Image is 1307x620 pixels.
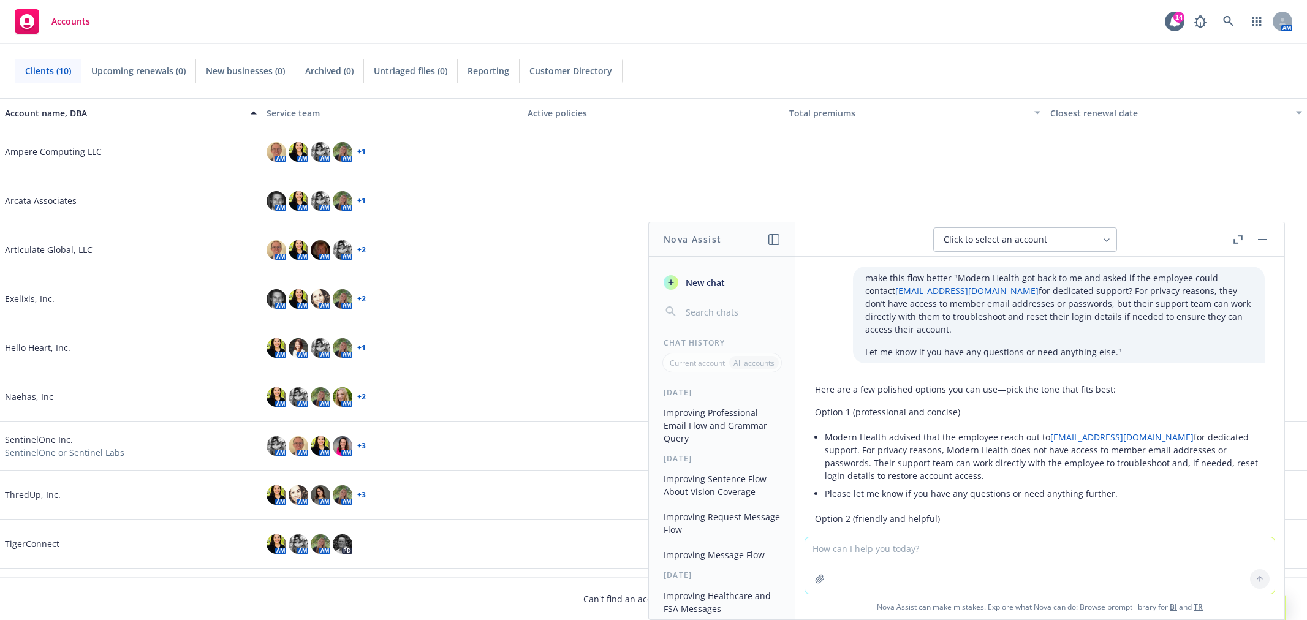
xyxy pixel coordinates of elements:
button: Improving Message Flow [659,545,786,565]
a: [EMAIL_ADDRESS][DOMAIN_NAME] [1050,431,1194,443]
span: Nova Assist can make mistakes. Explore what Nova can do: Browse prompt library for and [800,594,1279,619]
div: [DATE] [649,387,795,398]
img: photo [311,289,330,309]
span: Accounts [51,17,90,26]
p: Here are a few polished options you can use—pick the tone that fits best: [815,383,1265,396]
img: photo [311,240,330,260]
img: photo [333,436,352,456]
span: - [528,194,531,207]
span: Customer Directory [529,64,612,77]
button: Improving Sentence Flow About Vision Coverage [659,469,786,502]
img: photo [311,436,330,456]
a: Accounts [10,4,95,39]
span: - [528,243,531,256]
span: Can't find an account? [583,592,724,605]
a: + 2 [357,295,366,303]
a: + 2 [357,393,366,401]
button: Improving Healthcare and FSA Messages [659,586,786,619]
button: Click to select an account [933,227,1117,252]
a: Search [1216,9,1241,34]
img: photo [267,142,286,162]
span: Upcoming renewals (0) [91,64,186,77]
a: Report a Bug [1188,9,1213,34]
a: ThredUp, Inc. [5,488,61,501]
a: + 1 [357,344,366,352]
a: + 1 [357,197,366,205]
a: Hello Heart, Inc. [5,341,70,354]
span: Clients (10) [25,64,71,77]
img: photo [267,191,286,211]
a: Switch app [1244,9,1269,34]
button: Total premiums [784,98,1046,127]
li: Please let me know if you have any questions or need anything further. [825,485,1265,502]
span: Click to select an account [944,233,1047,246]
a: Naehas, Inc [5,390,53,403]
img: photo [311,142,330,162]
div: 14 [1173,12,1184,23]
img: photo [267,534,286,554]
img: photo [311,387,330,407]
a: SentinelOne Inc. [5,433,73,446]
div: Closest renewal date [1050,107,1289,119]
li: Modern Health advised that the employee reach out to for dedicated support. For privacy reasons, ... [825,428,1265,485]
a: + 3 [357,491,366,499]
a: + 3 [357,442,366,450]
a: BI [1170,602,1177,612]
img: photo [289,191,308,211]
span: - [528,488,531,501]
span: - [528,145,531,158]
img: photo [333,485,352,505]
p: Option 1 (professional and concise) [815,406,1265,418]
button: Service team [262,98,523,127]
p: make this flow better "Modern Health got back to me and asked if the employee could contact for d... [865,271,1252,336]
img: photo [289,289,308,309]
a: Exelixis, Inc. [5,292,55,305]
img: photo [289,240,308,260]
div: Active policies [528,107,779,119]
a: TR [1194,602,1203,612]
span: SentinelOne or Sentinel Labs [5,446,124,459]
span: - [528,292,531,305]
img: photo [267,289,286,309]
img: photo [311,191,330,211]
img: photo [333,191,352,211]
button: Improving Request Message Flow [659,507,786,540]
span: Untriaged files (0) [374,64,447,77]
span: - [528,390,531,403]
span: Reporting [468,64,509,77]
img: photo [267,387,286,407]
img: photo [289,485,308,505]
a: [EMAIL_ADDRESS][DOMAIN_NAME] [895,285,1039,297]
span: - [789,145,792,158]
h1: Nova Assist [664,233,721,246]
button: Active policies [523,98,784,127]
input: Search chats [683,303,781,320]
img: photo [311,338,330,358]
a: Ampere Computing LLC [5,145,102,158]
div: Total premiums [789,107,1028,119]
img: photo [333,240,352,260]
div: Account name, DBA [5,107,243,119]
img: photo [311,534,330,554]
span: New chat [683,276,725,289]
img: photo [289,387,308,407]
span: - [1050,145,1053,158]
img: photo [267,485,286,505]
a: + 1 [357,148,366,156]
button: Closest renewal date [1045,98,1307,127]
div: Chat History [649,338,795,348]
span: Archived (0) [305,64,354,77]
p: Let me know if you have any questions or need anything else." [865,346,1252,358]
button: New chat [659,271,786,293]
a: + 2 [357,246,366,254]
button: Improving Professional Email Flow and Grammar Query [659,403,786,448]
a: TigerConnect [5,537,59,550]
img: photo [333,338,352,358]
p: All accounts [733,358,775,368]
img: photo [289,142,308,162]
div: Service team [267,107,518,119]
li: I heard back from Modern Health. They asked that the employee contact so their support team can a... [825,535,1265,591]
img: photo [289,436,308,456]
img: photo [267,240,286,260]
img: photo [311,485,330,505]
